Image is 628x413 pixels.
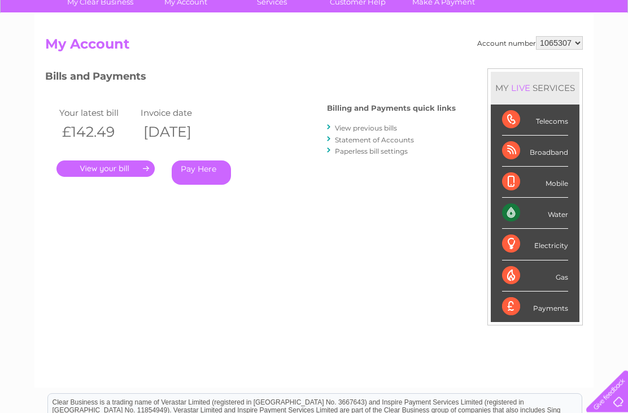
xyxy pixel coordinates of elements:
[502,105,568,136] div: Telecoms
[45,37,583,58] h2: My Account
[502,292,568,323] div: Payments
[489,48,523,56] a: Telecoms
[509,83,533,94] div: LIVE
[327,105,456,113] h4: Billing and Payments quick links
[502,261,568,292] div: Gas
[172,161,231,185] a: Pay Here
[502,229,568,260] div: Electricity
[45,69,456,89] h3: Bills and Payments
[56,121,138,144] th: £142.49
[48,6,582,55] div: Clear Business is a trading name of Verastar Limited (registered in [GEOGRAPHIC_DATA] No. 3667643...
[138,106,219,121] td: Invoice date
[553,48,581,56] a: Contact
[502,136,568,167] div: Broadband
[457,48,482,56] a: Energy
[335,136,414,145] a: Statement of Accounts
[22,29,80,64] img: logo.png
[502,167,568,198] div: Mobile
[502,198,568,229] div: Water
[56,106,138,121] td: Your latest bill
[491,72,579,105] div: MY SERVICES
[477,37,583,50] div: Account number
[138,121,219,144] th: [DATE]
[415,6,493,20] a: 0333 014 3131
[56,161,155,177] a: .
[530,48,546,56] a: Blog
[429,48,451,56] a: Water
[591,48,617,56] a: Log out
[335,147,408,156] a: Paperless bill settings
[335,124,397,133] a: View previous bills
